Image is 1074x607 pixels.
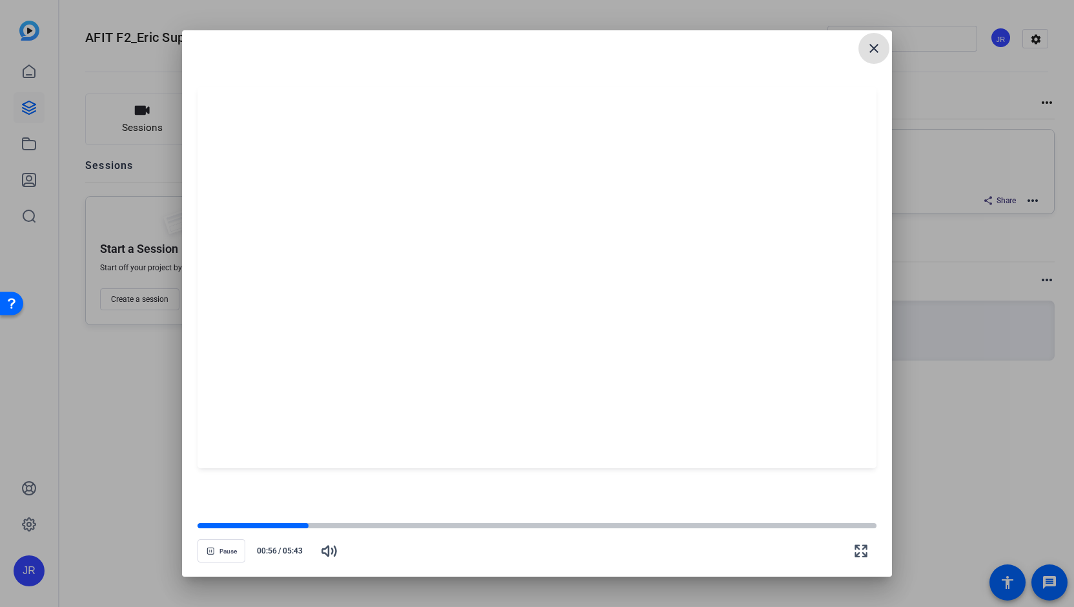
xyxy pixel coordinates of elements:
button: Pause [198,539,245,562]
span: Pause [219,548,237,555]
mat-icon: close [866,41,882,56]
button: Mute [314,535,345,566]
span: 05:43 [283,545,309,557]
div: / [250,545,309,557]
button: Fullscreen [846,535,876,566]
span: 00:56 [250,545,277,557]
